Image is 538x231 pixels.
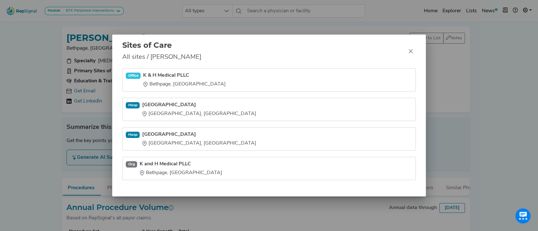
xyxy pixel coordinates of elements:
div: Org [126,161,137,168]
div: Hosp [126,102,140,108]
h2: Sites of Care [122,41,201,50]
div: Office [126,73,141,79]
div: Bethpage, [GEOGRAPHIC_DATA] [140,169,222,177]
a: K and H Medical PLLC [140,160,222,168]
a: [GEOGRAPHIC_DATA] [142,131,256,138]
div: Bethpage, [GEOGRAPHIC_DATA] [143,80,226,88]
a: [GEOGRAPHIC_DATA] [142,101,256,109]
button: Close [406,46,416,56]
div: [GEOGRAPHIC_DATA], [GEOGRAPHIC_DATA] [142,110,256,118]
a: K & H Medical PLLC [143,72,226,79]
span: All sites / [PERSON_NAME] [122,52,201,62]
div: Hosp [126,132,140,138]
div: [GEOGRAPHIC_DATA], [GEOGRAPHIC_DATA] [142,140,256,147]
